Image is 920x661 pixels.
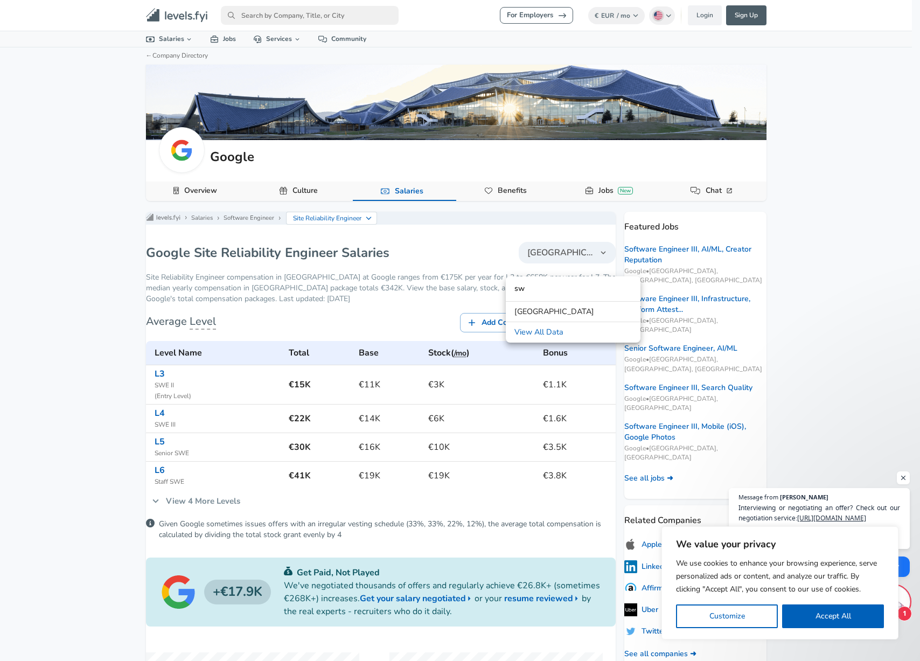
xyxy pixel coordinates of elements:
[738,503,900,544] span: Interviewing or negotiating an offer? Check out our negotiation service: Increase in your offer g...
[661,526,898,639] div: We value your privacy
[514,306,594,318] span: [GEOGRAPHIC_DATA]
[676,604,778,628] button: Customize
[676,538,884,551] p: We value your privacy
[676,557,884,596] p: We use cookies to enhance your browsing experience, serve personalized ads or content, and analyz...
[506,304,640,320] a: [GEOGRAPHIC_DATA]
[877,586,910,618] div: Open chat
[897,606,912,621] span: 1
[738,494,778,500] span: Message from
[506,324,640,340] a: View All Data
[780,494,828,500] span: [PERSON_NAME]
[782,604,884,628] button: Accept All
[506,279,640,299] input: Search...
